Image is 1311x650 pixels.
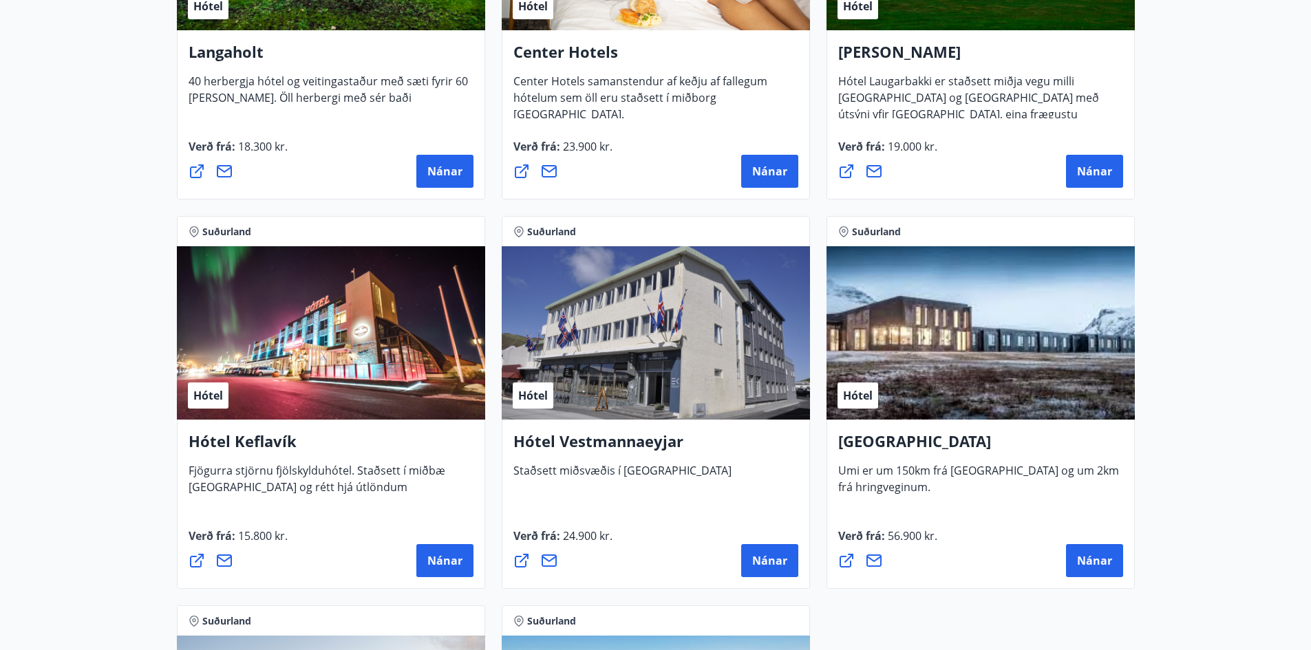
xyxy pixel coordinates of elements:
span: Suðurland [202,614,251,628]
span: 56.900 kr. [885,528,937,543]
button: Nánar [1066,155,1123,188]
span: Verð frá : [189,528,288,554]
span: Suðurland [852,225,901,239]
span: 18.300 kr. [235,139,288,154]
span: Center Hotels samanstendur af keðju af fallegum hótelum sem öll eru staðsett í miðborg [GEOGRAPHI... [513,74,767,133]
span: Fjögurra stjörnu fjölskylduhótel. Staðsett í miðbæ [GEOGRAPHIC_DATA] og rétt hjá útlöndum [189,463,445,506]
span: Hótel [518,388,548,403]
h4: Hótel Keflavík [189,431,473,462]
h4: Langaholt [189,41,473,73]
span: Nánar [427,164,462,179]
button: Nánar [741,544,798,577]
span: Verð frá : [513,528,612,554]
span: Nánar [752,164,787,179]
button: Nánar [1066,544,1123,577]
span: 19.000 kr. [885,139,937,154]
h4: [PERSON_NAME] [838,41,1123,73]
span: 40 herbergja hótel og veitingastaður með sæti fyrir 60 [PERSON_NAME]. Öll herbergi með sér baði [189,74,468,116]
span: Suðurland [527,614,576,628]
button: Nánar [416,544,473,577]
h4: [GEOGRAPHIC_DATA] [838,431,1123,462]
span: 23.900 kr. [560,139,612,154]
span: Hótel [843,388,873,403]
span: Suðurland [527,225,576,239]
span: Verð frá : [513,139,612,165]
span: Verð frá : [189,139,288,165]
span: 24.900 kr. [560,528,612,543]
span: Umi er um 150km frá [GEOGRAPHIC_DATA] og um 2km frá hringveginum. [838,463,1119,506]
span: 15.800 kr. [235,528,288,543]
span: Hótel Laugarbakki er staðsett miðja vegu milli [GEOGRAPHIC_DATA] og [GEOGRAPHIC_DATA] með útsýni ... [838,74,1099,149]
button: Nánar [416,155,473,188]
span: Hótel [193,388,223,403]
span: Nánar [1077,553,1112,568]
span: Staðsett miðsvæðis í [GEOGRAPHIC_DATA] [513,463,732,489]
h4: Center Hotels [513,41,798,73]
span: Nánar [752,553,787,568]
span: Nánar [1077,164,1112,179]
h4: Hótel Vestmannaeyjar [513,431,798,462]
span: Verð frá : [838,139,937,165]
span: Suðurland [202,225,251,239]
button: Nánar [741,155,798,188]
span: Verð frá : [838,528,937,554]
span: Nánar [427,553,462,568]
